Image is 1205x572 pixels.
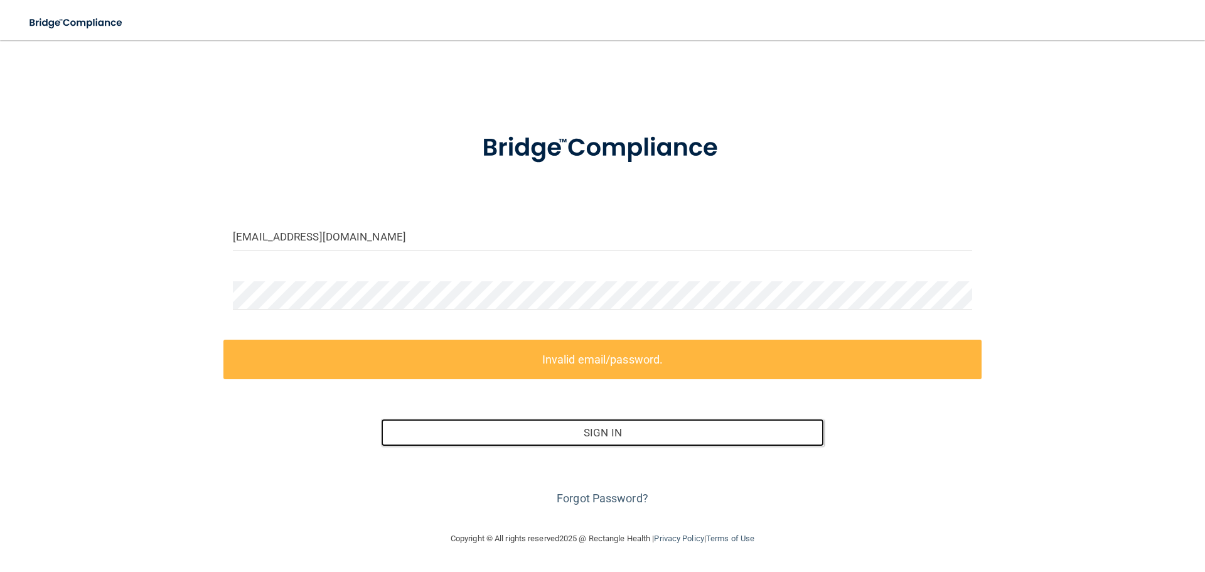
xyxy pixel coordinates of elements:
a: Forgot Password? [557,492,648,505]
button: Sign In [381,419,825,446]
div: Copyright © All rights reserved 2025 @ Rectangle Health | | [373,519,832,559]
label: Invalid email/password. [223,340,982,379]
img: bridge_compliance_login_screen.278c3ca4.svg [456,116,749,181]
a: Terms of Use [706,534,754,543]
a: Privacy Policy [654,534,704,543]
input: Email [233,222,972,251]
img: bridge_compliance_login_screen.278c3ca4.svg [19,10,134,36]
